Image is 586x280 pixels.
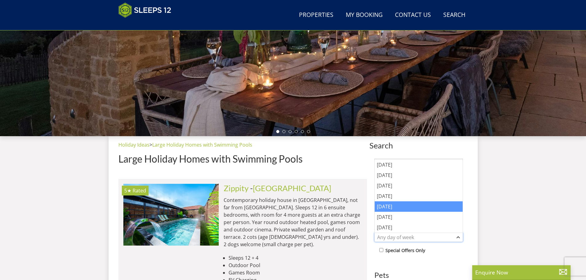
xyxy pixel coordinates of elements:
[375,201,463,212] div: [DATE]
[229,254,362,262] li: Sleeps 12 + 4
[118,2,171,18] img: Sleeps 12
[374,233,463,242] div: Combobox
[118,141,149,148] a: Holiday Ideas
[229,262,362,269] li: Outdoor Pool
[123,184,219,245] a: 5★ Rated
[374,271,463,279] h3: Pets
[393,8,433,22] a: Contact Us
[385,247,425,254] label: Special Offers Only
[441,8,468,22] a: Search
[375,212,463,222] div: [DATE]
[375,170,463,180] div: [DATE]
[133,187,146,194] span: Rated
[118,153,367,164] h1: Large Holiday Homes with Swimming Pools
[224,196,362,248] p: Contemporary holiday house in [GEOGRAPHIC_DATA], not far from [GEOGRAPHIC_DATA]. Sleeps 12 in 6 e...
[250,183,331,193] span: -
[115,22,180,27] iframe: Customer reviews powered by Trustpilot
[253,183,331,193] a: [GEOGRAPHIC_DATA]
[375,160,463,170] div: [DATE]
[224,183,249,193] a: Zippity
[229,269,362,276] li: Games Room
[123,184,219,245] img: zippity-holiday-home-wiltshire-sleeps-12-hot-tub.original.jpg
[475,268,568,276] p: Enquire Now
[149,141,152,148] span: >
[297,8,336,22] a: Properties
[375,222,463,233] div: [DATE]
[375,191,463,201] div: [DATE]
[369,141,468,150] span: Search
[376,234,455,241] div: Any day of week
[124,187,131,194] span: Zippity has a 5 star rating under the Quality in Tourism Scheme
[343,8,385,22] a: My Booking
[375,180,463,191] div: [DATE]
[152,141,252,148] a: Large Holiday Homes with Swimming Pools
